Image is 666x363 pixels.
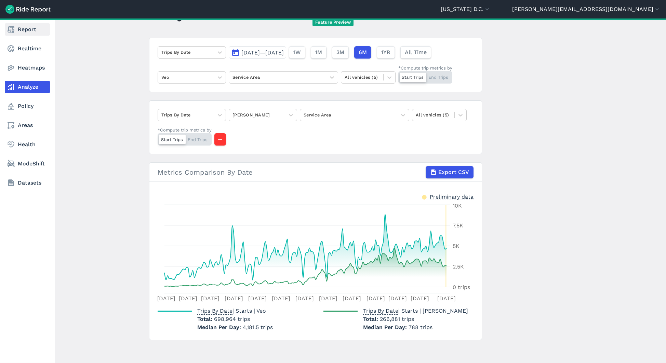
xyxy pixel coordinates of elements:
button: 6M [354,46,371,59]
button: [US_STATE] D.C. [441,5,491,13]
div: *Compute trip metrics by [398,65,452,71]
span: Export CSV [438,168,469,176]
button: [PERSON_NAME][EMAIL_ADDRESS][DOMAIN_NAME] [512,5,661,13]
a: Report [5,23,50,36]
tspan: 0 trips [453,284,470,290]
span: | Starts | [PERSON_NAME] [363,308,468,314]
span: 6M [359,48,367,57]
span: Total [197,316,214,322]
a: Health [5,138,50,151]
p: 788 trips [363,323,468,331]
p: 4,181.5 trips [197,323,273,331]
span: [DATE]—[DATE] [241,49,284,56]
tspan: [DATE] [411,296,429,302]
a: ModeShift [5,158,50,170]
tspan: [DATE] [157,296,175,302]
span: Total [363,316,380,322]
button: Export CSV [426,166,474,178]
tspan: 7.5K [453,222,463,229]
div: Preliminary data [430,193,474,200]
button: 1M [311,46,327,59]
button: All Time [400,46,431,59]
span: Trips By Date [197,305,232,315]
tspan: [DATE] [319,296,337,302]
div: Metrics Comparison By Date [158,166,474,178]
span: 1W [293,48,301,57]
tspan: [DATE] [225,296,243,302]
span: 698,964 trips [214,316,250,322]
img: Ride Report [5,5,51,14]
tspan: 5K [453,243,459,249]
tspan: [DATE] [179,296,197,302]
a: Datasets [5,177,50,189]
tspan: 2.5K [453,263,464,270]
span: 1YR [381,48,390,57]
span: Trips By Date [363,305,398,315]
button: 1W [289,46,305,59]
span: 3M [336,48,344,57]
a: Analyze [5,81,50,93]
span: Median Per Day [197,322,243,331]
span: 266,881 trips [380,316,414,322]
tspan: [DATE] [343,296,361,302]
tspan: [DATE] [437,296,456,302]
a: Policy [5,100,50,112]
tspan: 10K [453,202,462,209]
button: 1YR [377,46,395,59]
tspan: [DATE] [367,296,385,302]
button: [DATE]—[DATE] [229,46,286,59]
span: 1M [315,48,322,57]
span: | Starts | Veo [197,308,266,314]
span: Feature Preview [312,19,354,26]
tspan: [DATE] [272,296,290,302]
a: Areas [5,119,50,132]
tspan: [DATE] [201,296,219,302]
div: *Compute trip metrics by [158,127,212,133]
tspan: [DATE] [248,296,267,302]
a: Realtime [5,42,50,55]
tspan: [DATE] [295,296,314,302]
span: Median Per Day [363,322,409,331]
button: 3M [332,46,349,59]
tspan: [DATE] [388,296,407,302]
a: Heatmaps [5,62,50,74]
span: All Time [405,48,427,57]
